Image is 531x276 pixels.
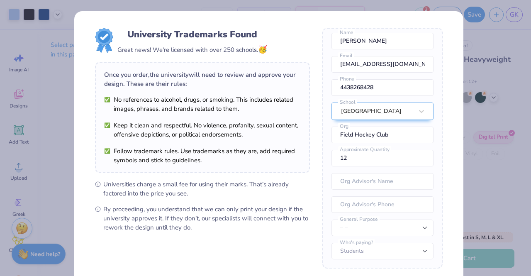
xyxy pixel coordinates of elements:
[103,205,310,232] span: By proceeding, you understand that we can only print your design if the university approves it. I...
[331,173,434,190] input: Org Advisor's Name
[95,28,113,53] img: License badge
[104,147,301,165] li: Follow trademark rules. Use trademarks as they are, add required symbols and stick to guidelines.
[127,28,257,41] div: University Trademarks Found
[331,127,434,143] input: Org
[117,44,267,55] div: Great news! We're licensed with over 250 schools.
[331,79,434,96] input: Phone
[103,180,310,198] span: Universities charge a small fee for using their marks. That’s already factored into the price you...
[258,44,267,54] span: 🥳
[104,70,301,88] div: Once you order, the university will need to review and approve your design. These are their rules:
[331,196,434,213] input: Org Advisor's Phone
[104,121,301,139] li: Keep it clean and respectful. No violence, profanity, sexual content, offensive depictions, or po...
[331,33,434,49] input: Name
[104,95,301,113] li: No references to alcohol, drugs, or smoking. This includes related images, phrases, and brands re...
[331,56,434,73] input: Email
[331,150,434,166] input: Approximate Quantity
